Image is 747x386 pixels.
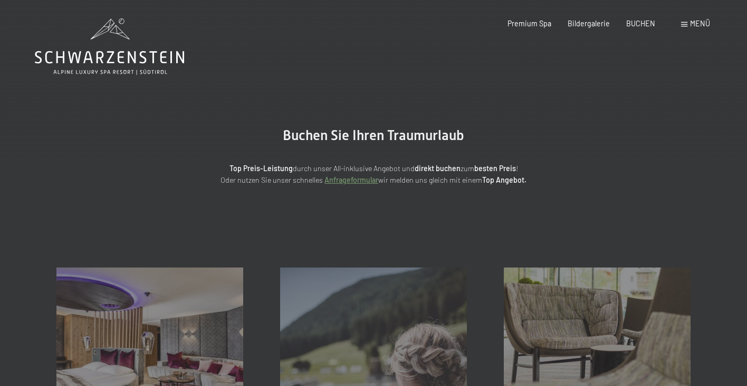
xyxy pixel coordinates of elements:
strong: besten Preis [474,164,516,173]
a: BUCHEN [626,19,655,28]
strong: Top Preis-Leistung [229,164,293,173]
a: Anfrageformular [324,175,378,184]
p: durch unser All-inklusive Angebot und zum ! Oder nutzen Sie unser schnelles wir melden uns gleich... [141,163,606,186]
span: Menü [690,19,710,28]
a: Bildergalerie [568,19,610,28]
a: Premium Spa [507,19,551,28]
strong: Top Angebot. [482,175,526,184]
strong: direkt buchen [415,164,461,173]
span: Buchen Sie Ihren Traumurlaub [283,127,464,143]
